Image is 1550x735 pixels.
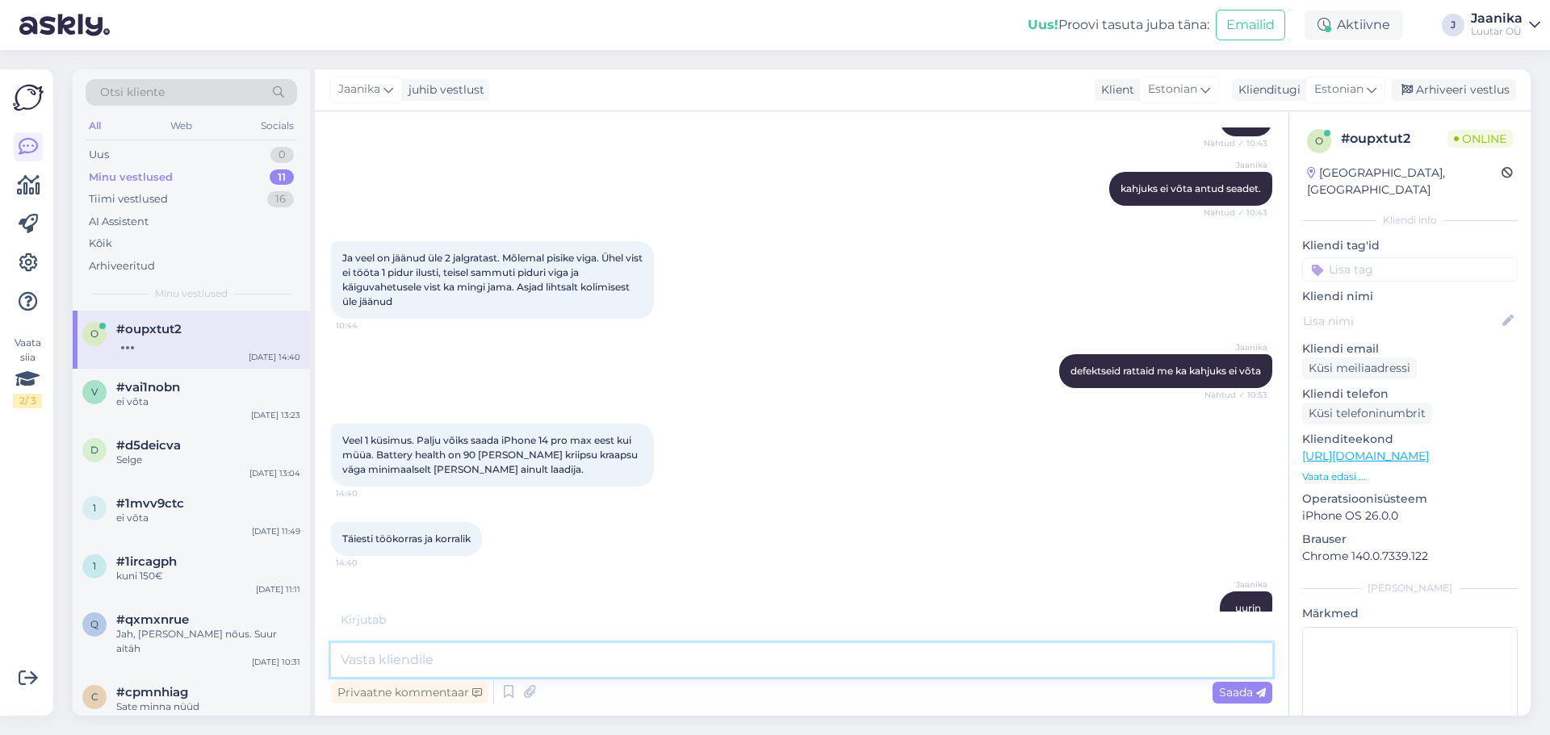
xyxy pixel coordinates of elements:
[1447,130,1513,148] span: Online
[116,554,177,569] span: #1ircagph
[116,322,182,336] span: #oupxtut2
[1302,581,1518,595] div: [PERSON_NAME]
[1314,81,1364,98] span: Estonian
[336,487,396,499] span: 14:40
[1302,431,1518,448] p: Klienditeekond
[100,84,165,101] span: Otsi kliente
[86,115,104,136] div: All
[90,328,98,340] span: o
[1302,403,1432,424] div: Küsi telefoninumbrit
[1302,257,1518,282] input: Lisa tag
[1204,389,1267,401] span: Nähtud ✓ 10:53
[89,147,109,163] div: Uus
[13,336,42,408] div: Vaata siia
[1302,507,1518,524] p: iPhone OS 26.0.0
[342,434,640,475] span: Veel 1 küsimus. Palju võiks saada iPhone 14 pro max eest kui müüa. Battery health on 90 [PERSON_N...
[89,214,149,230] div: AI Assistent
[116,612,189,627] span: #qxmxnrue
[336,319,396,332] span: 10:44
[1442,14,1464,36] div: J
[338,81,380,98] span: Jaanika
[1095,81,1134,98] div: Klient
[91,691,98,703] span: c
[1219,685,1266,700] span: Saada
[167,115,195,136] div: Web
[342,532,471,545] span: Täiesti töökorras ja korralik
[116,685,188,700] span: #cpmnhiag
[116,453,300,467] div: Selge
[342,252,645,307] span: Ja veel on jäänud üle 2 jalgratast. Mõlemal pisike viga. Ühel vist ei tööta 1 pidur ilusti, teise...
[1307,165,1502,198] div: [GEOGRAPHIC_DATA], [GEOGRAPHIC_DATA]
[1392,79,1516,101] div: Arhiveeri vestlus
[89,236,112,252] div: Kõik
[1148,81,1197,98] span: Estonian
[116,380,180,395] span: #vai1nobn
[1471,12,1540,38] a: JaanikaLuutar OÜ
[331,682,488,704] div: Privaatne kommentaar
[258,115,297,136] div: Socials
[252,656,300,668] div: [DATE] 10:31
[267,191,294,207] div: 16
[402,81,484,98] div: juhib vestlust
[1315,135,1323,147] span: o
[1302,386,1518,403] p: Kliendi telefon
[1302,357,1417,379] div: Küsi meiliaadressi
[116,511,300,525] div: ei võta
[386,612,388,627] span: .
[336,557,396,569] span: 14:40
[1303,312,1499,330] input: Lisa nimi
[1302,470,1518,484] p: Vaata edasi ...
[13,82,44,113] img: Askly Logo
[249,467,300,479] div: [DATE] 13:04
[250,714,300,726] div: [DATE] 10:28
[1204,207,1267,219] span: Nähtud ✓ 10:43
[1302,531,1518,548] p: Brauser
[89,169,173,186] div: Minu vestlused
[116,438,181,453] span: #d5deicva
[1302,237,1518,254] p: Kliendi tag'id
[13,394,42,408] div: 2 / 3
[1302,548,1518,565] p: Chrome 140.0.7339.122
[155,286,228,301] span: Minu vestlused
[331,612,1272,629] div: Kirjutab
[116,496,184,511] span: #1mvv9ctc
[89,258,155,274] div: Arhiveeritud
[1302,213,1518,228] div: Kliendi info
[1028,17,1058,32] b: Uus!
[1232,81,1301,98] div: Klienditugi
[116,700,300,714] div: Sate minna nüüd
[1302,449,1429,463] a: [URL][DOMAIN_NAME]
[249,351,300,363] div: [DATE] 14:40
[1302,288,1518,305] p: Kliendi nimi
[256,583,300,595] div: [DATE] 11:11
[93,502,96,514] span: 1
[116,627,300,656] div: Jah, [PERSON_NAME] nõus. Suur aitäh
[1121,182,1261,194] span: kahjuks ei võta antud seadet.
[1204,137,1267,149] span: Nähtud ✓ 10:43
[90,444,98,456] span: d
[1302,340,1518,357] p: Kliendi email
[270,169,294,186] div: 11
[1070,365,1261,377] span: defektseid rattaid me ka kahjuks ei võta
[1207,341,1267,353] span: Jaanika
[1341,129,1447,148] div: # oupxtut2
[1302,605,1518,622] p: Märkmed
[1235,602,1261,614] span: uurin
[1302,491,1518,507] p: Operatsioonisüsteem
[1305,10,1403,40] div: Aktiivne
[1471,12,1523,25] div: Jaanika
[116,569,300,583] div: kuni 150€
[116,395,300,409] div: ei võta
[251,409,300,421] div: [DATE] 13:23
[1471,25,1523,38] div: Luutar OÜ
[1207,578,1267,591] span: Jaanika
[93,560,96,572] span: 1
[1207,159,1267,171] span: Jaanika
[1028,15,1209,35] div: Proovi tasuta juba täna:
[1216,10,1285,40] button: Emailid
[91,386,98,398] span: v
[252,525,300,537] div: [DATE] 11:49
[270,147,294,163] div: 0
[90,618,98,630] span: q
[89,191,168,207] div: Tiimi vestlused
